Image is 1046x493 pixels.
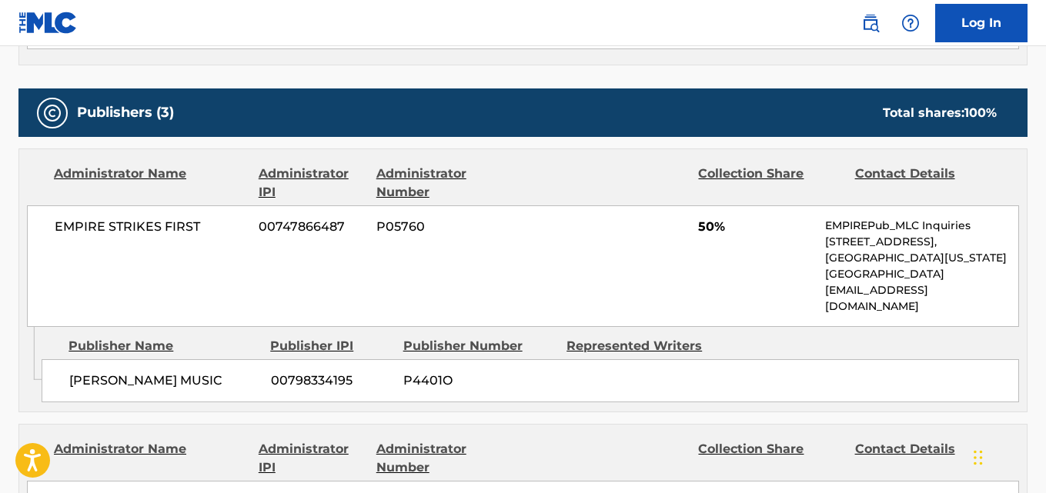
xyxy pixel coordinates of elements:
p: EMPIREPub_MLC Inquiries [825,218,1018,234]
p: [GEOGRAPHIC_DATA][US_STATE] [825,250,1018,266]
img: Publishers [43,104,62,122]
p: [EMAIL_ADDRESS][DOMAIN_NAME] [825,282,1018,315]
p: [STREET_ADDRESS], [825,234,1018,250]
a: Public Search [855,8,886,38]
div: Administrator Number [376,440,521,477]
div: Represented Writers [566,337,719,355]
div: Publisher Number [403,337,556,355]
div: Administrator IPI [259,440,365,477]
span: [PERSON_NAME] MUSIC [69,371,259,390]
div: Help [895,8,926,38]
div: Contact Details [855,165,1000,202]
div: Contact Details [855,440,1000,477]
div: Publisher Name [69,337,259,355]
span: 50% [698,218,814,236]
span: 100 % [964,105,997,120]
span: 00747866487 [259,218,365,236]
span: P4401O [403,371,555,390]
div: Administrator Name [54,440,247,477]
div: Administrator Name [54,165,247,202]
div: Drag [974,435,983,481]
p: [GEOGRAPHIC_DATA] [825,266,1018,282]
span: EMPIRE STRIKES FIRST [55,218,247,236]
img: search [861,14,880,32]
span: 00798334195 [271,371,392,390]
div: Collection Share [698,440,843,477]
div: Total shares: [883,104,997,122]
div: Administrator Number [376,165,521,202]
div: Collection Share [698,165,843,202]
img: help [901,14,920,32]
span: P05760 [376,218,521,236]
div: Administrator IPI [259,165,365,202]
div: Publisher IPI [270,337,391,355]
a: Log In [935,4,1028,42]
img: MLC Logo [18,12,78,34]
iframe: Chat Widget [969,419,1046,493]
h5: Publishers (3) [77,104,174,122]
